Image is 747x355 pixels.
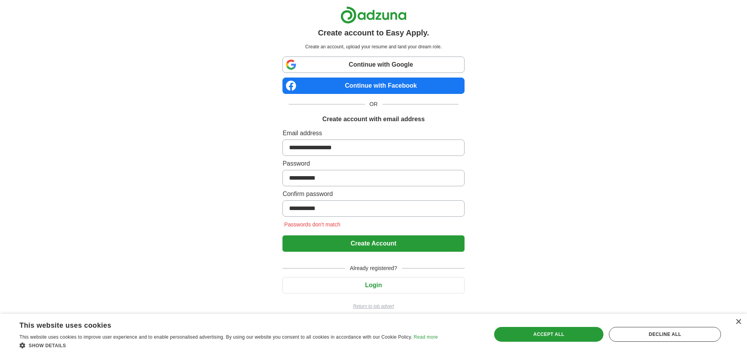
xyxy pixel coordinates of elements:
div: Show details [19,341,438,349]
a: Return to job advert [282,303,464,310]
button: Login [282,277,464,293]
label: Email address [282,129,464,138]
span: Already registered? [345,264,402,272]
h1: Create account to Easy Apply. [318,27,429,39]
div: This website uses cookies [19,318,418,330]
a: Read more, opens a new window [414,334,438,340]
a: Login [282,282,464,288]
a: Continue with Facebook [282,78,464,94]
span: Passwords don't match [282,221,342,228]
div: Decline all [609,327,721,342]
span: OR [365,100,382,108]
div: Close [735,319,741,325]
button: Create Account [282,235,464,252]
label: Confirm password [282,189,464,199]
span: This website uses cookies to improve user experience and to enable personalised advertising. By u... [19,334,412,340]
p: Create an account, upload your resume and land your dream role. [284,43,463,50]
img: Adzuna logo [340,6,407,24]
label: Password [282,159,464,168]
h1: Create account with email address [322,115,424,124]
span: Show details [29,343,66,348]
a: Continue with Google [282,57,464,73]
div: Accept all [494,327,604,342]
